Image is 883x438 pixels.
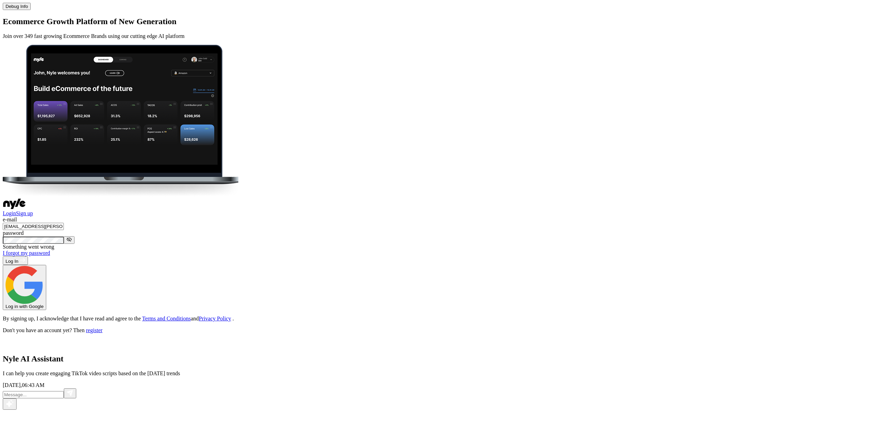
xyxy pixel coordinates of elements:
[3,3,31,10] button: Debug Info
[3,217,17,222] label: e-mail
[16,210,33,216] a: Sign up
[6,4,28,9] span: Debug Info
[3,45,238,197] img: Auth Banner
[6,304,43,309] span: Log in with Google
[3,316,880,322] p: By signing up, I acknowledge that I have read and agree to the .
[3,33,880,39] p: Join over 349 fast growing Ecommerce Brands using our cutting edge AI platform
[3,230,23,236] label: password
[3,265,46,310] button: Log in with Google
[199,316,231,321] a: Privacy Policy
[3,354,880,364] h2: Nyle AI Assistant
[3,17,880,26] h2: Ecommerce Growth Platform of New Generation
[191,316,199,321] span: and
[142,316,191,321] a: Terms and Conditions
[3,210,16,216] a: Login
[3,391,64,398] input: Message...
[86,327,102,333] a: register
[3,327,880,334] p: Don't you have an account yet? Then
[3,382,44,388] span: [DATE], 06:43 AM
[3,250,50,256] a: I forgot my password
[3,256,28,265] button: Log In
[3,244,880,250] div: Something went wrong
[3,370,880,377] p: I can help you create engaging TikTok video scripts based on the [DATE] trends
